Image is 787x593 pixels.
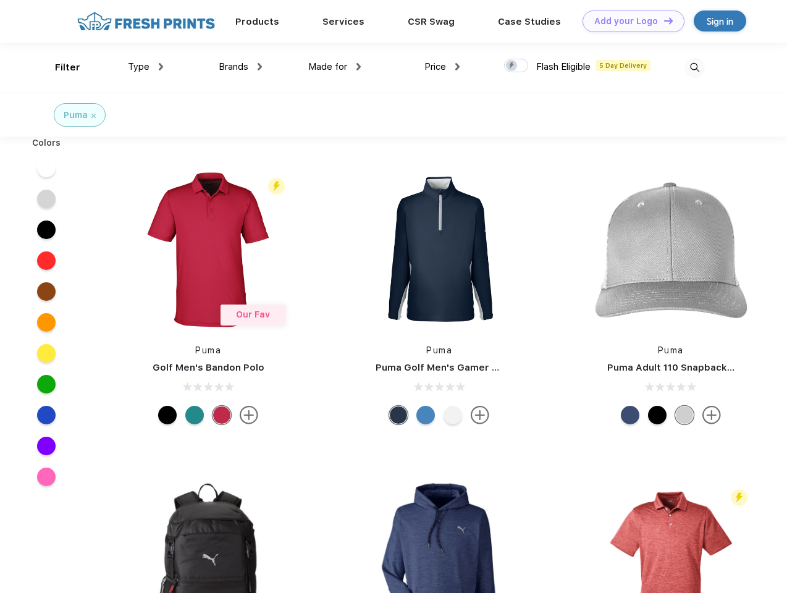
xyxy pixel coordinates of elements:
[589,167,753,332] img: func=resize&h=266
[455,63,460,70] img: dropdown.png
[675,406,694,424] div: Quarry Brt Whit
[664,17,673,24] img: DT
[594,16,658,27] div: Add your Logo
[64,109,88,122] div: Puma
[219,61,248,72] span: Brands
[707,14,733,28] div: Sign in
[376,362,571,373] a: Puma Golf Men's Gamer Golf Quarter-Zip
[240,406,258,424] img: more.svg
[471,406,489,424] img: more.svg
[268,178,285,195] img: flash_active_toggle.svg
[684,57,705,78] img: desktop_search.svg
[444,406,462,424] div: Bright White
[213,406,231,424] div: Ski Patrol
[389,406,408,424] div: Navy Blazer
[408,16,455,27] a: CSR Swag
[185,406,204,424] div: Green Lagoon
[648,406,667,424] div: Pma Blk Pma Blk
[195,345,221,355] a: Puma
[702,406,721,424] img: more.svg
[416,406,435,424] div: Bright Cobalt
[55,61,80,75] div: Filter
[694,11,746,32] a: Sign in
[126,167,290,332] img: func=resize&h=266
[357,167,521,332] img: func=resize&h=266
[308,61,347,72] span: Made for
[153,362,264,373] a: Golf Men's Bandon Polo
[235,16,279,27] a: Products
[158,406,177,424] div: Puma Black
[74,11,219,32] img: fo%20logo%202.webp
[258,63,262,70] img: dropdown.png
[658,345,684,355] a: Puma
[322,16,364,27] a: Services
[356,63,361,70] img: dropdown.png
[236,309,270,319] span: Our Fav
[731,489,747,506] img: flash_active_toggle.svg
[128,61,149,72] span: Type
[426,345,452,355] a: Puma
[424,61,446,72] span: Price
[536,61,591,72] span: Flash Eligible
[621,406,639,424] div: Peacoat Qut Shd
[91,114,96,118] img: filter_cancel.svg
[596,60,650,71] span: 5 Day Delivery
[23,137,70,149] div: Colors
[159,63,163,70] img: dropdown.png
